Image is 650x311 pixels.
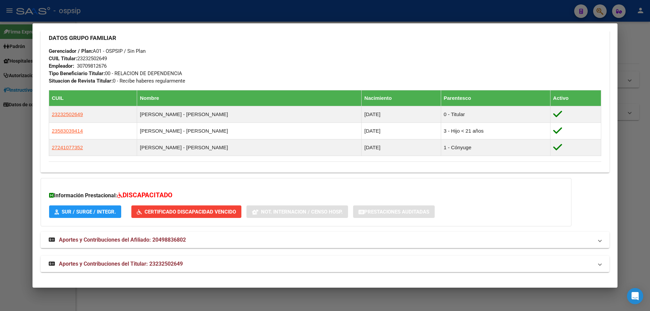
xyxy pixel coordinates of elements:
[52,111,83,117] span: 23232502649
[49,63,74,69] strong: Empleador:
[49,55,107,62] span: 23232502649
[137,123,362,139] td: [PERSON_NAME] - [PERSON_NAME]
[441,123,550,139] td: 3 - Hijo < 21 años
[362,123,441,139] td: [DATE]
[550,90,601,106] th: Activo
[364,209,429,215] span: Prestaciones Auditadas
[246,205,348,218] button: Not. Internacion / Censo Hosp.
[62,209,116,215] span: SUR / SURGE / INTEGR.
[441,90,550,106] th: Parentesco
[77,62,107,70] div: 30709812676
[137,106,362,123] td: [PERSON_NAME] - [PERSON_NAME]
[49,191,563,200] h3: Información Prestacional:
[49,78,113,84] strong: Situacion de Revista Titular:
[52,145,83,150] span: 27241077352
[49,70,105,76] strong: Tipo Beneficiario Titular:
[123,191,172,199] span: DISCAPACITADO
[353,205,435,218] button: Prestaciones Auditadas
[59,261,183,267] span: Aportes y Contribuciones del Titular: 23232502649
[41,232,609,248] mat-expansion-panel-header: Aportes y Contribuciones del Afiliado: 20498836802
[49,55,77,62] strong: CUIL Titular:
[362,90,441,106] th: Nacimiento
[41,256,609,272] mat-expansion-panel-header: Aportes y Contribuciones del Titular: 23232502649
[59,237,186,243] span: Aportes y Contribuciones del Afiliado: 20498836802
[362,139,441,156] td: [DATE]
[627,288,643,304] div: Open Intercom Messenger
[49,70,182,76] span: 00 - RELACION DE DEPENDENCIA
[145,209,236,215] span: Certificado Discapacidad Vencido
[137,139,362,156] td: [PERSON_NAME] - [PERSON_NAME]
[49,205,121,218] button: SUR / SURGE / INTEGR.
[362,106,441,123] td: [DATE]
[441,106,550,123] td: 0 - Titular
[49,90,137,106] th: CUIL
[49,34,601,42] h3: DATOS GRUPO FAMILIAR
[52,128,83,134] span: 23583039414
[49,48,93,54] strong: Gerenciador / Plan:
[137,90,362,106] th: Nombre
[261,209,343,215] span: Not. Internacion / Censo Hosp.
[49,78,185,84] span: 0 - Recibe haberes regularmente
[441,139,550,156] td: 1 - Cónyuge
[131,205,241,218] button: Certificado Discapacidad Vencido
[49,48,146,54] span: A01 - OSPSIP / Sin Plan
